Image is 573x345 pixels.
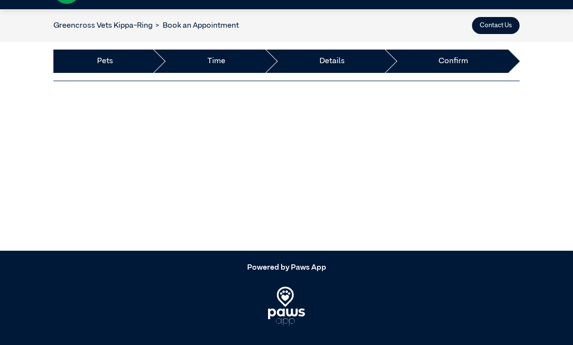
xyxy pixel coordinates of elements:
[53,22,152,30] a: Greencross Vets Kippa-Ring
[320,55,345,67] a: Details
[152,20,239,32] li: Book an Appointment
[438,55,468,67] a: Confirm
[53,263,520,273] h5: Powered by Paws App
[472,17,520,34] button: Contact Us
[97,55,113,67] a: Pets
[268,287,305,326] img: PawsApp
[207,55,225,67] a: Time
[53,20,239,32] nav: breadcrumb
